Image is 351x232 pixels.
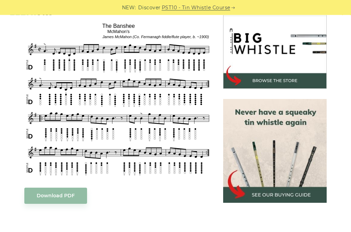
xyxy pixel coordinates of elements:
a: Download PDF [24,188,87,204]
span: NEW: [122,4,136,12]
img: tin whistle buying guide [223,99,326,203]
span: Discover [138,4,161,12]
a: PST10 - Tin Whistle Course [162,4,230,12]
img: The Banshee Tin Whistle Tabs & Sheet Music [24,21,213,178]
